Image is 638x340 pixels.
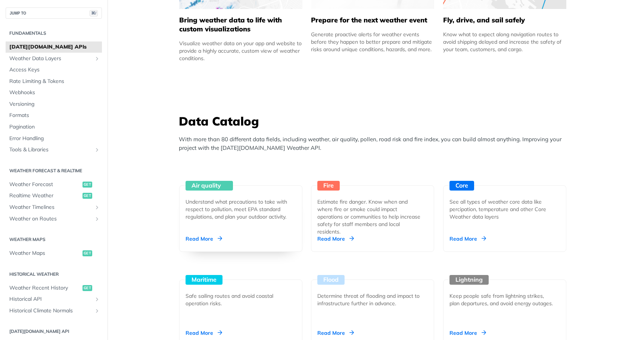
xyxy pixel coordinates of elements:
[449,181,474,191] div: Core
[186,235,222,242] div: Read More
[94,216,100,222] button: Show subpages for Weather on Routes
[9,307,92,315] span: Historical Climate Normals
[9,101,100,108] span: Versioning
[186,275,222,285] div: Maritime
[9,146,92,154] span: Tools & Libraries
[94,56,100,62] button: Show subpages for Weather Data Layers
[6,294,102,305] a: Historical APIShow subpages for Historical API
[83,285,92,291] span: get
[317,292,422,307] div: Determine threat of flooding and impact to infrastructure further in advance.
[311,16,434,25] h5: Prepare for the next weather event
[94,147,100,153] button: Show subpages for Tools & Libraries
[186,198,290,220] div: Understand what precautions to take with respect to pollution, meet EPA standard regulations, and...
[9,181,81,188] span: Weather Forecast
[6,248,102,259] a: Weather Mapsget
[94,308,100,314] button: Show subpages for Historical Climate Normals
[6,121,102,133] a: Pagination
[90,10,98,16] span: ⌘/
[317,235,354,242] div: Read More
[317,329,354,337] div: Read More
[440,158,569,252] a: Core See all types of weather core data like percipation, temperature and other Core Weather data...
[317,181,340,191] div: Fire
[9,78,100,85] span: Rate Limiting & Tokens
[311,31,434,53] div: Generate proactive alerts for weather events before they happen to better prepare and mitigate ri...
[6,271,102,278] h2: Historical Weather
[179,16,302,34] h5: Bring weather data to life with custom visualizations
[308,158,437,252] a: Fire Estimate fire danger. Know when and where fire or smoke could impact operations or communiti...
[83,250,92,256] span: get
[9,123,100,131] span: Pagination
[449,275,489,285] div: Lightning
[9,284,81,292] span: Weather Recent History
[317,275,345,285] div: Flood
[6,76,102,87] a: Rate Limiting & Tokens
[6,110,102,121] a: Formats
[83,182,92,188] span: get
[83,193,92,199] span: get
[6,133,102,144] a: Error Handling
[449,292,554,307] div: Keep people safe from lightning strikes, plan departures, and avoid energy outages.
[6,167,102,174] h2: Weather Forecast & realtime
[9,204,92,211] span: Weather Timelines
[179,40,302,62] div: Visualize weather data on your app and website to provide a highly accurate, custom view of weath...
[9,296,92,303] span: Historical API
[6,41,102,53] a: [DATE][DOMAIN_NAME] APIs
[9,89,100,96] span: Webhooks
[94,296,100,302] button: Show subpages for Historical API
[6,236,102,243] h2: Weather Maps
[176,158,305,252] a: Air quality Understand what precautions to take with respect to pollution, meet EPA standard regu...
[186,292,290,307] div: Safe sailing routes and avoid coastal operation risks.
[6,53,102,64] a: Weather Data LayersShow subpages for Weather Data Layers
[9,250,81,257] span: Weather Maps
[9,192,81,200] span: Realtime Weather
[6,179,102,190] a: Weather Forecastget
[449,329,486,337] div: Read More
[9,135,100,142] span: Error Handling
[6,305,102,316] a: Historical Climate NormalsShow subpages for Historical Climate Normals
[9,66,100,74] span: Access Keys
[443,16,566,25] h5: Fly, drive, and sail safely
[6,144,102,155] a: Tools & LibrariesShow subpages for Tools & Libraries
[186,329,222,337] div: Read More
[6,282,102,294] a: Weather Recent Historyget
[443,31,566,53] div: Know what to expect along navigation routes to avoid shipping delayed and increase the safety of ...
[6,328,102,335] h2: [DATE][DOMAIN_NAME] API
[449,235,486,242] div: Read More
[6,87,102,98] a: Webhooks
[9,112,100,119] span: Formats
[449,198,554,220] div: See all types of weather core data like percipation, temperature and other Core Weather data layers
[179,113,571,129] h3: Data Catalog
[186,181,233,191] div: Air quality
[9,43,100,51] span: [DATE][DOMAIN_NAME] APIs
[6,202,102,213] a: Weather TimelinesShow subpages for Weather Timelines
[6,190,102,201] a: Realtime Weatherget
[6,213,102,225] a: Weather on RoutesShow subpages for Weather on Routes
[6,30,102,37] h2: Fundamentals
[317,198,422,235] div: Estimate fire danger. Know when and where fire or smoke could impact operations or communities to...
[6,99,102,110] a: Versioning
[94,204,100,210] button: Show subpages for Weather Timelines
[9,55,92,62] span: Weather Data Layers
[6,7,102,19] button: JUMP TO⌘/
[6,64,102,75] a: Access Keys
[9,215,92,223] span: Weather on Routes
[179,135,571,152] p: With more than 80 different data fields, including weather, air quality, pollen, road risk and fi...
